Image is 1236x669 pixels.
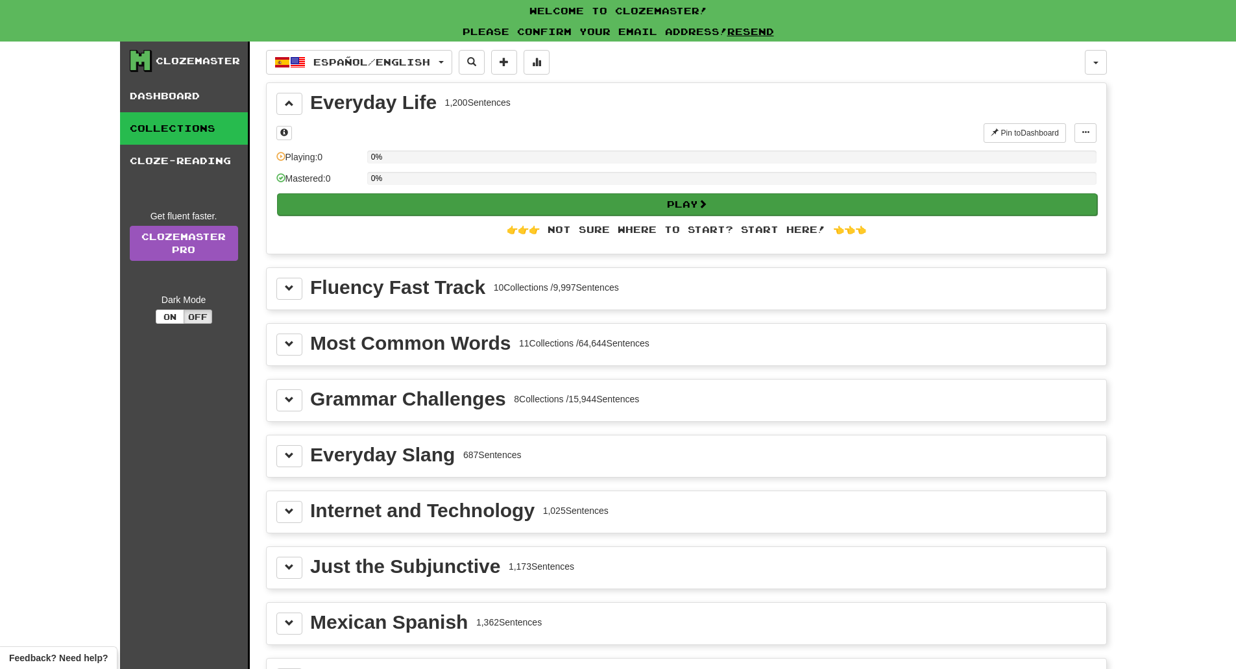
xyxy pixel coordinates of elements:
[727,26,774,37] a: Resend
[310,389,506,409] div: Grammar Challenges
[519,337,649,350] div: 11 Collections / 64,644 Sentences
[266,50,452,75] button: Español/English
[120,145,248,177] a: Cloze-Reading
[130,226,238,261] a: ClozemasterPro
[156,55,240,67] div: Clozemaster
[494,281,619,294] div: 10 Collections / 9,997 Sentences
[310,93,437,112] div: Everyday Life
[509,560,574,573] div: 1,173 Sentences
[476,616,542,629] div: 1,362 Sentences
[276,151,361,172] div: Playing: 0
[459,50,485,75] button: Search sentences
[543,504,609,517] div: 1,025 Sentences
[120,80,248,112] a: Dashboard
[276,223,1097,236] div: 👉👉👉 Not sure where to start? Start here! 👈👈👈
[310,278,485,297] div: Fluency Fast Track
[445,96,511,109] div: 1,200 Sentences
[276,172,361,193] div: Mastered: 0
[184,310,212,324] button: Off
[120,112,248,145] a: Collections
[313,56,430,67] span: Español / English
[156,310,184,324] button: On
[310,334,511,353] div: Most Common Words
[130,210,238,223] div: Get fluent faster.
[130,293,238,306] div: Dark Mode
[277,193,1097,215] button: Play
[9,651,108,664] span: Open feedback widget
[491,50,517,75] button: Add sentence to collection
[310,557,500,576] div: Just the Subjunctive
[310,501,535,520] div: Internet and Technology
[514,393,639,406] div: 8 Collections / 15,944 Sentences
[524,50,550,75] button: More stats
[310,445,455,465] div: Everyday Slang
[463,448,522,461] div: 687 Sentences
[310,613,468,632] div: Mexican Spanish
[984,123,1066,143] button: Pin toDashboard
